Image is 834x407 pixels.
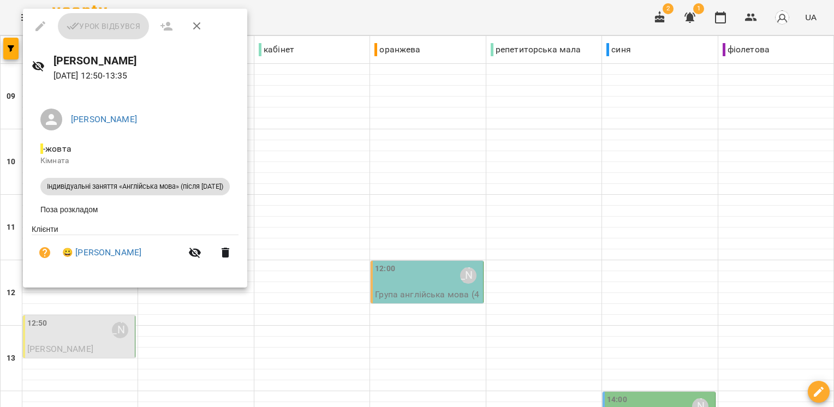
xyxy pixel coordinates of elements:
[32,200,239,219] li: Поза розкладом
[32,224,239,274] ul: Клієнти
[40,182,230,191] span: Індивідуальні заняття «Англійська мова» (після [DATE])
[32,240,58,266] button: Візит ще не сплачено. Додати оплату?
[40,143,74,154] span: - жовта
[53,69,239,82] p: [DATE] 12:50 - 13:35
[53,52,239,69] h6: [PERSON_NAME]
[62,246,141,259] a: 😀 [PERSON_NAME]
[71,114,137,124] a: [PERSON_NAME]
[40,155,230,166] p: Кімната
